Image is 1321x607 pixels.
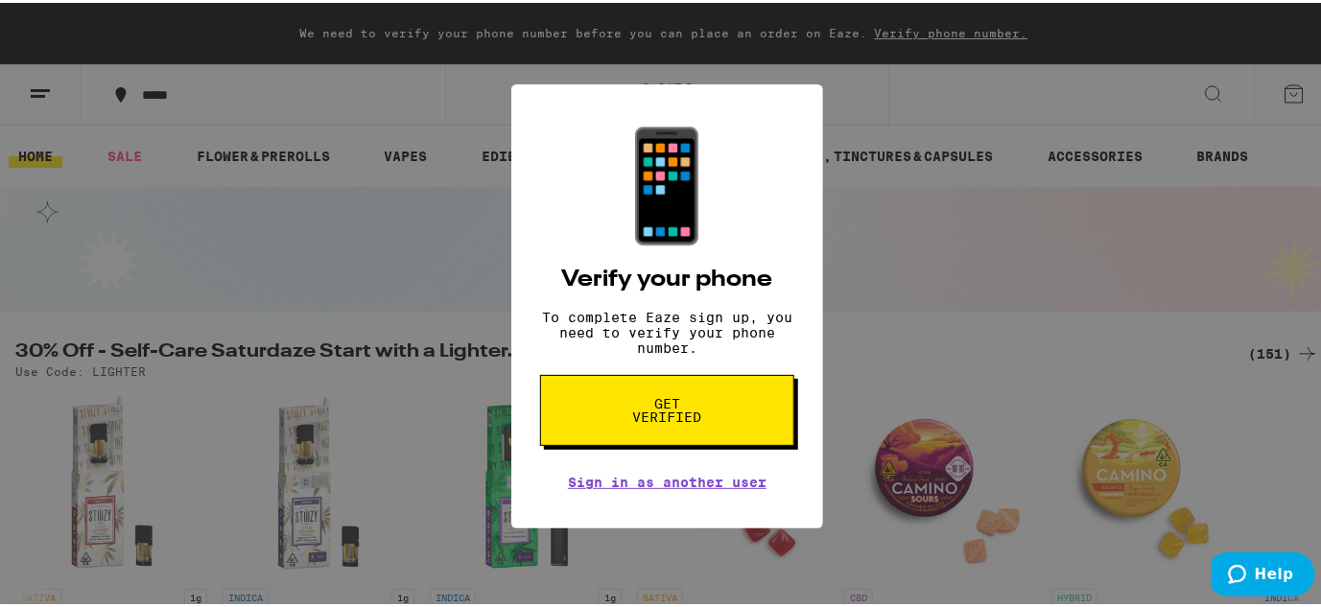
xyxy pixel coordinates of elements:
a: Sign in as another user [568,472,767,487]
div: 📱 [601,120,735,246]
iframe: Opens a widget where you can find more information [1212,549,1315,597]
span: Get verified [618,394,717,421]
p: To complete Eaze sign up, you need to verify your phone number. [540,307,794,353]
button: Get verified [540,372,794,443]
h2: Verify your phone [562,266,773,289]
